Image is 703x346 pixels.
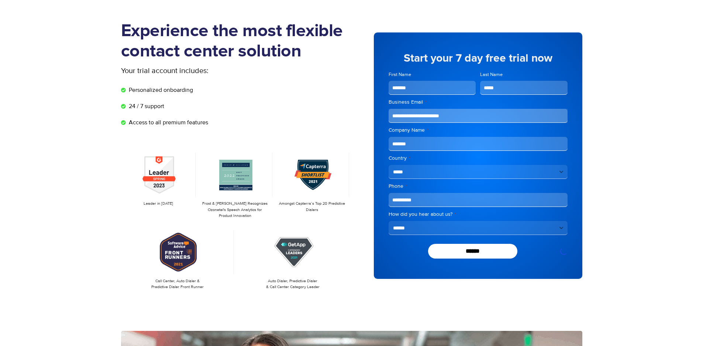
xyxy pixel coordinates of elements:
p: Auto Dialer, Predictive Dialer & Call Center Category Leader [240,278,346,290]
span: Personalized onboarding [127,86,193,94]
span: Access to all premium features [127,118,208,127]
p: Frost & [PERSON_NAME] Recognizes Ozonetel's Speech Analytics for Product Innovation [201,201,269,219]
p: Your trial account includes: [121,65,296,76]
span: 24 / 7 support [127,102,164,111]
label: Last Name [480,71,568,78]
p: Leader in [DATE] [125,201,192,207]
label: First Name [389,71,476,78]
label: How did you hear about us? [389,211,568,218]
p: Amongst Capterra’s Top 20 Predictive Dialers [278,201,345,213]
label: Company Name [389,127,568,134]
h1: Experience the most flexible contact center solution [121,21,352,62]
h5: Start your 7 day free trial now [389,53,568,64]
label: Business Email [389,98,568,106]
p: Call Center, Auto Dialer & Predictive Dialer Front Runner [125,278,231,290]
label: Country [389,155,568,162]
label: Phone [389,183,568,190]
